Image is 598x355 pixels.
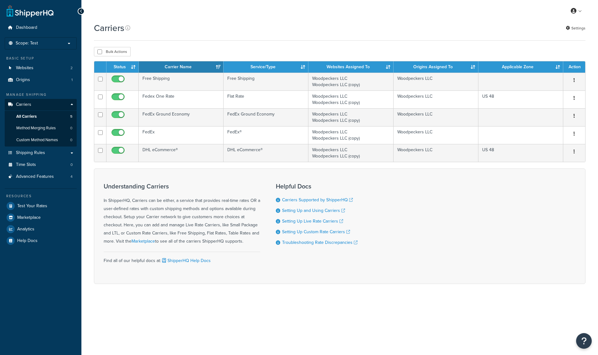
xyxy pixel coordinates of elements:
[478,90,563,108] td: US 48
[5,22,77,33] a: Dashboard
[5,212,77,223] a: Marketplace
[5,159,77,171] li: Time Slots
[5,122,77,134] a: Method Merging Rules 0
[563,61,585,73] th: Action
[70,65,73,71] span: 2
[16,114,37,119] span: All Carriers
[104,252,260,265] div: Find all of our helpful docs at:
[308,108,393,126] td: Woodpeckers LLC Woodpeckers LLC (copy)
[70,137,72,143] span: 0
[224,90,308,108] td: Flat Rate
[282,197,353,203] a: Carriers Supported by ShipperHQ
[16,150,45,156] span: Shipping Rules
[16,162,36,167] span: Time Slots
[282,239,358,246] a: Troubleshooting Rate Discrepancies
[7,5,54,17] a: ShipperHQ Home
[5,134,77,146] li: Custom Method Names
[5,111,77,122] li: All Carriers
[5,99,77,147] li: Carriers
[139,61,224,73] th: Carrier Name: activate to sort column ascending
[394,61,478,73] th: Origins Assigned To: activate to sort column ascending
[394,73,478,90] td: Woodpeckers LLC
[224,108,308,126] td: FedEx Ground Economy
[16,102,31,107] span: Carriers
[5,200,77,212] a: Test Your Rates
[5,224,77,235] a: Analytics
[394,108,478,126] td: Woodpeckers LLC
[104,183,260,245] div: In ShipperHQ, Carriers can be either, a service that provides real-time rates OR a user-defined r...
[308,144,393,162] td: Woodpeckers LLC Woodpeckers LLC (copy)
[94,22,124,34] h1: Carriers
[224,144,308,162] td: DHL eCommerce®
[566,24,585,33] a: Settings
[104,183,260,190] h3: Understanding Carriers
[282,218,343,224] a: Setting Up Live Rate Carriers
[5,74,77,86] a: Origins 1
[224,61,308,73] th: Service/Type: activate to sort column ascending
[5,235,77,246] a: Help Docs
[576,333,592,349] button: Open Resource Center
[139,108,224,126] td: FedEx Ground Economy
[16,174,54,179] span: Advanced Features
[5,134,77,146] a: Custom Method Names 0
[16,77,30,83] span: Origins
[16,137,58,143] span: Custom Method Names
[308,126,393,144] td: Woodpeckers LLC Woodpeckers LLC (copy)
[5,171,77,183] a: Advanced Features 4
[5,193,77,199] div: Resources
[224,126,308,144] td: FedEx®
[17,203,47,209] span: Test Your Rates
[70,114,72,119] span: 5
[16,126,56,131] span: Method Merging Rules
[394,144,478,162] td: Woodpeckers LLC
[478,61,563,73] th: Applicable Zone: activate to sort column ascending
[282,229,350,235] a: Setting Up Custom Rate Carriers
[17,215,41,220] span: Marketplace
[308,90,393,108] td: Woodpeckers LLC Woodpeckers LLC (copy)
[394,126,478,144] td: Woodpeckers LLC
[5,62,77,74] li: Websites
[5,74,77,86] li: Origins
[94,47,131,56] button: Bulk Actions
[5,159,77,171] a: Time Slots 0
[5,147,77,159] a: Shipping Rules
[5,111,77,122] a: All Carriers 5
[5,171,77,183] li: Advanced Features
[5,99,77,111] a: Carriers
[17,227,34,232] span: Analytics
[5,56,77,61] div: Basic Setup
[70,126,72,131] span: 0
[16,65,34,71] span: Websites
[282,207,345,214] a: Setting Up and Using Carriers
[308,73,393,90] td: Woodpeckers LLC Woodpeckers LLC (copy)
[16,41,38,46] span: Scope: Test
[139,73,224,90] td: Free Shipping
[139,90,224,108] td: Fedex One Rate
[161,257,211,264] a: ShipperHQ Help Docs
[276,183,358,190] h3: Helpful Docs
[308,61,393,73] th: Websites Assigned To: activate to sort column ascending
[70,162,73,167] span: 0
[394,90,478,108] td: Woodpeckers LLC
[131,238,155,244] a: Marketplace
[71,77,73,83] span: 1
[139,144,224,162] td: DHL eCommerce®
[5,92,77,97] div: Manage Shipping
[478,144,563,162] td: US 48
[106,61,139,73] th: Status: activate to sort column ascending
[17,238,38,244] span: Help Docs
[224,73,308,90] td: Free Shipping
[5,122,77,134] li: Method Merging Rules
[5,62,77,74] a: Websites 2
[16,25,37,30] span: Dashboard
[139,126,224,144] td: FedEx
[70,174,73,179] span: 4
